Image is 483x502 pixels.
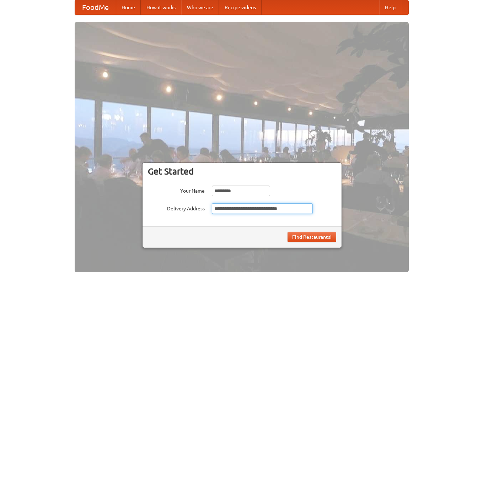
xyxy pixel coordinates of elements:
a: FoodMe [75,0,116,15]
a: Who we are [181,0,219,15]
a: How it works [141,0,181,15]
button: Find Restaurants! [288,232,336,242]
a: Home [116,0,141,15]
label: Delivery Address [148,203,205,212]
a: Help [379,0,401,15]
a: Recipe videos [219,0,262,15]
h3: Get Started [148,166,336,177]
label: Your Name [148,186,205,194]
